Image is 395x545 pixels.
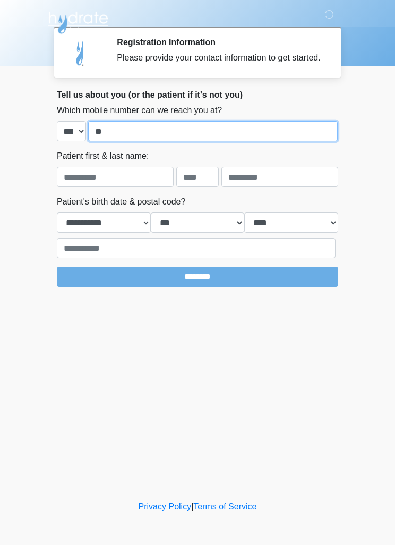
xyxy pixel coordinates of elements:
[193,502,256,511] a: Terms of Service
[57,195,185,208] label: Patient's birth date & postal code?
[57,104,222,117] label: Which mobile number can we reach you at?
[65,37,97,69] img: Agent Avatar
[139,502,192,511] a: Privacy Policy
[191,502,193,511] a: |
[46,8,110,35] img: Hydrate IV Bar - Chandler Logo
[57,150,149,163] label: Patient first & last name:
[117,52,322,64] div: Please provide your contact information to get started.
[57,90,338,100] h2: Tell us about you (or the patient if it's not you)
